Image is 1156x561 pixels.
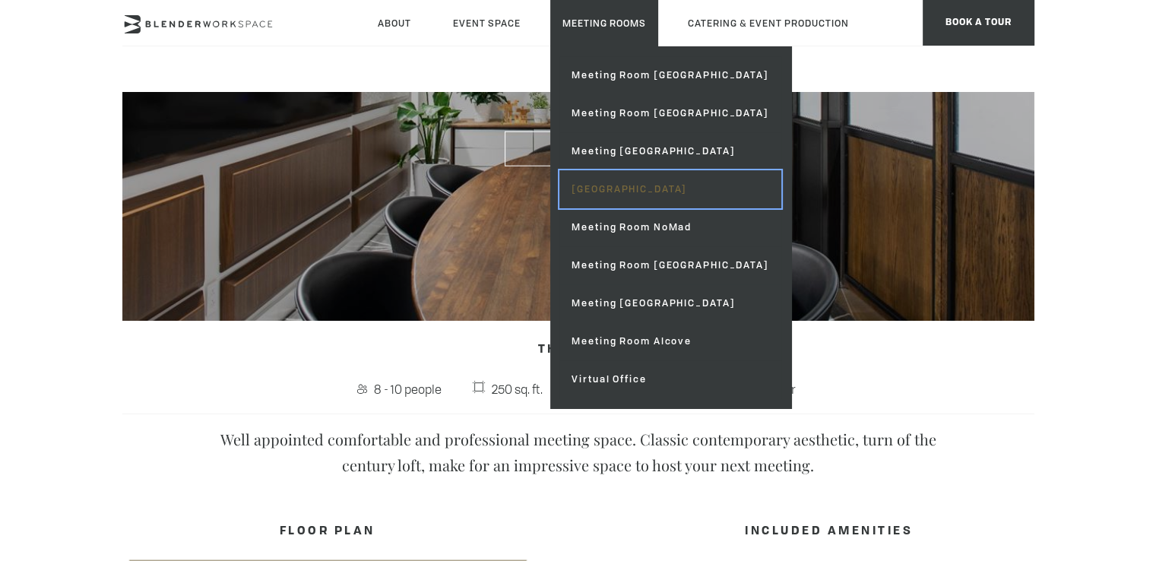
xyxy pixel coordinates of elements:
[122,336,1034,365] h4: The Room
[559,322,781,360] a: Meeting Room Alcove
[488,377,546,401] span: 250 sq. ft.
[505,132,651,166] a: Book Now
[559,284,781,322] a: Meeting [GEOGRAPHIC_DATA]
[559,56,781,94] a: Meeting Room [GEOGRAPHIC_DATA]
[559,360,781,398] a: Virtual Office
[559,208,781,246] a: Meeting Room NoMad
[559,94,781,132] a: Meeting Room [GEOGRAPHIC_DATA]
[718,377,800,401] span: $100 per hour
[198,426,958,478] p: Well appointed comfortable and professional meeting space. Classic contemporary aesthetic, turn o...
[624,518,1034,547] h4: INCLUDED AMENITIES
[559,246,781,284] a: Meeting Room [GEOGRAPHIC_DATA]
[122,518,533,547] h4: FLOOR PLAN
[559,170,781,208] a: [GEOGRAPHIC_DATA]
[370,377,445,401] span: 8 - 10 people
[559,132,781,170] a: Meeting [GEOGRAPHIC_DATA]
